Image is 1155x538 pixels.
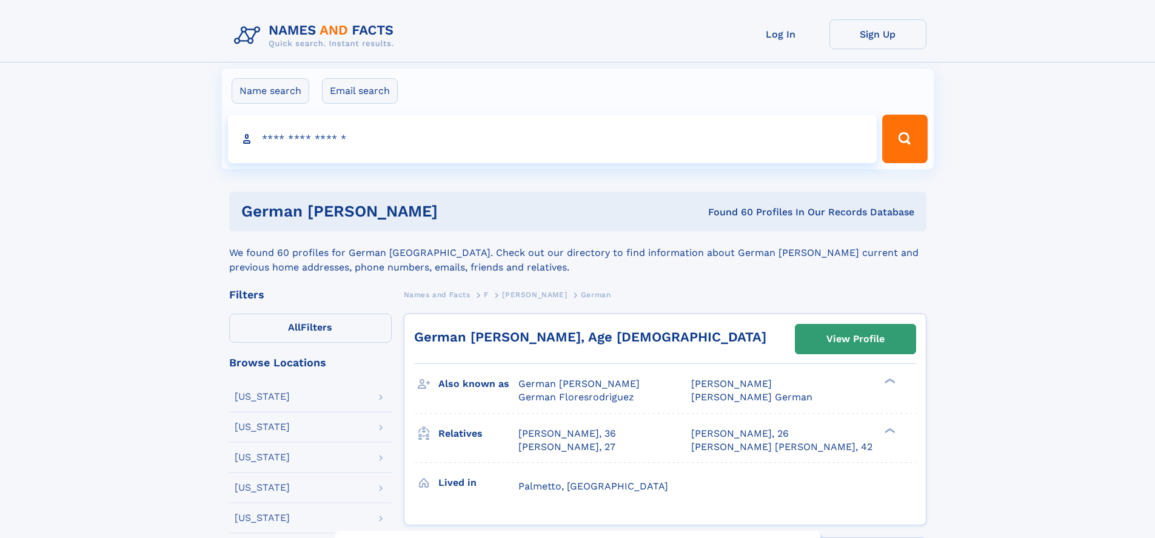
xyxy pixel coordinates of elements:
button: Search Button [882,115,927,163]
span: [PERSON_NAME] [691,378,772,389]
h3: Also known as [438,374,518,394]
a: Names and Facts [404,287,470,302]
a: [PERSON_NAME], 36 [518,427,616,440]
input: search input [228,115,877,163]
span: German Floresrodriguez [518,391,634,403]
a: [PERSON_NAME] [PERSON_NAME], 42 [691,440,872,454]
div: Filters [229,289,392,300]
h1: German [PERSON_NAME] [241,204,573,219]
a: F [484,287,489,302]
a: German [PERSON_NAME], Age [DEMOGRAPHIC_DATA] [414,329,766,345]
h3: Relatives [438,423,518,444]
span: [PERSON_NAME] [502,291,567,299]
div: [US_STATE] [235,483,290,493]
a: [PERSON_NAME] [502,287,567,302]
span: German [581,291,611,299]
span: F [484,291,489,299]
img: Logo Names and Facts [229,19,404,52]
div: ❯ [882,377,896,385]
label: Email search [322,78,398,104]
a: Sign Up [829,19,926,49]
span: [PERSON_NAME] German [691,391,812,403]
label: Name search [232,78,309,104]
h3: Lived in [438,472,518,493]
div: Found 60 Profiles In Our Records Database [573,206,914,219]
a: [PERSON_NAME], 26 [691,427,789,440]
div: [US_STATE] [235,513,290,523]
div: [US_STATE] [235,392,290,402]
span: Palmetto, [GEOGRAPHIC_DATA] [518,480,668,492]
a: View Profile [795,324,916,354]
div: [US_STATE] [235,452,290,462]
div: [US_STATE] [235,422,290,432]
a: [PERSON_NAME], 27 [518,440,615,454]
div: View Profile [826,325,885,353]
label: Filters [229,314,392,343]
span: All [288,321,301,333]
div: Browse Locations [229,357,392,368]
span: German [PERSON_NAME] [518,378,640,389]
div: We found 60 profiles for German [GEOGRAPHIC_DATA]. Check out our directory to find information ab... [229,231,926,275]
div: ❯ [882,426,896,434]
a: Log In [732,19,829,49]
